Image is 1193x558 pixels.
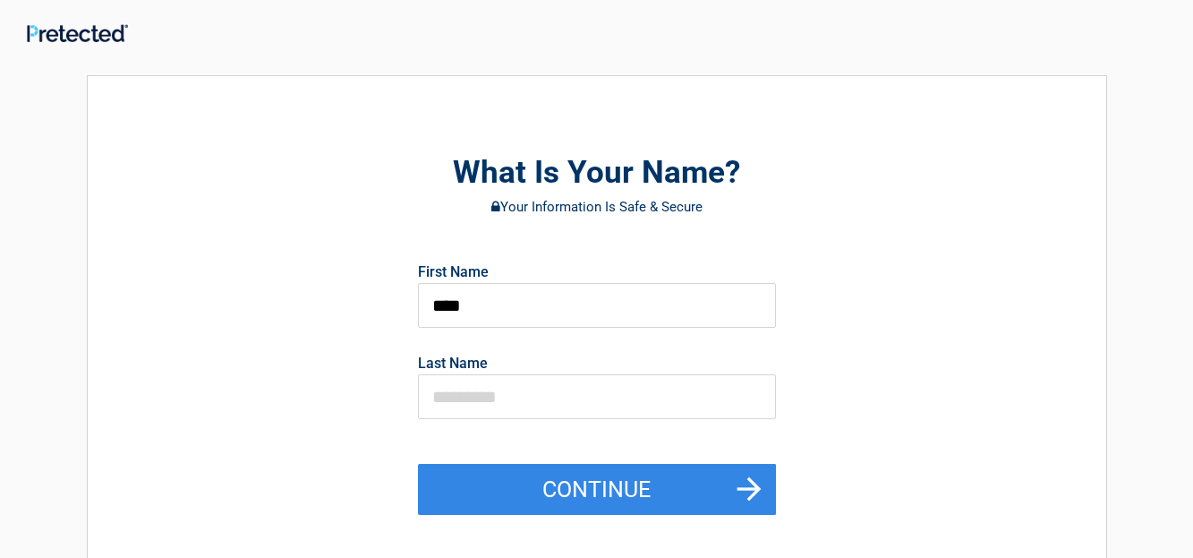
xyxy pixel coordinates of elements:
label: Last Name [418,356,488,371]
label: First Name [418,265,489,279]
h3: Your Information Is Safe & Secure [186,200,1008,214]
h2: What Is Your Name? [186,152,1008,194]
button: Continue [418,464,776,516]
img: Main Logo [27,24,128,43]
